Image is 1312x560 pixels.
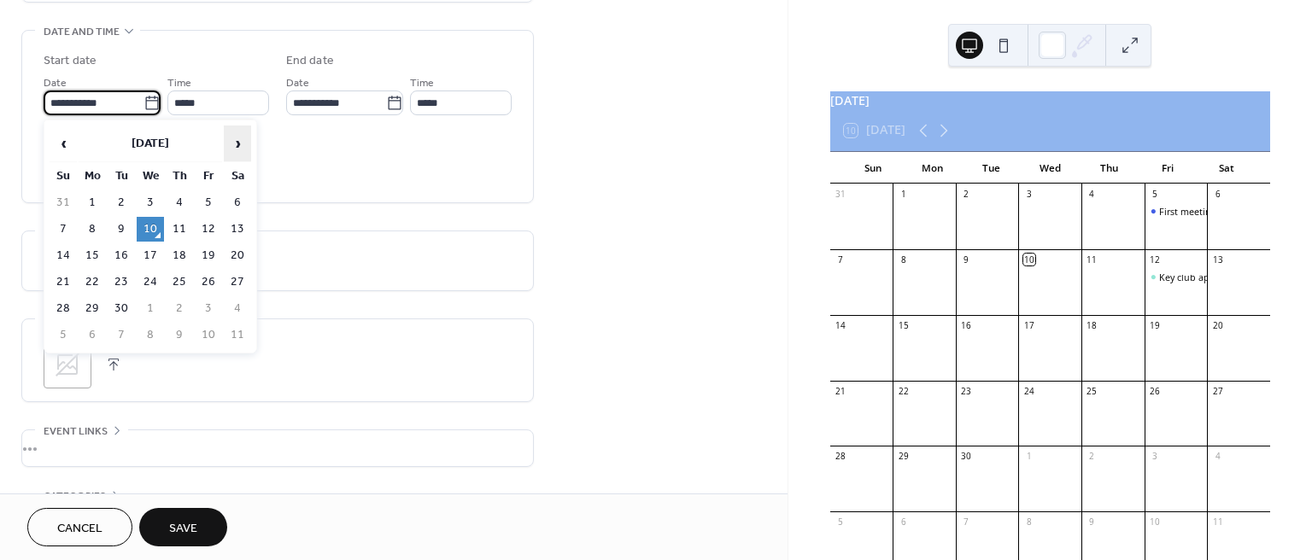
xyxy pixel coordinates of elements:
div: 10 [1023,254,1035,265]
span: Date [286,74,309,92]
div: 30 [960,451,972,463]
td: 3 [137,190,164,215]
div: 16 [960,319,972,331]
span: Cancel [57,520,102,538]
div: 15 [898,319,910,331]
td: 4 [166,190,193,215]
div: 4 [1086,189,1098,201]
td: 23 [108,270,135,295]
th: Sa [224,164,251,189]
div: 23 [960,385,972,397]
td: 2 [166,296,193,321]
td: 16 [108,243,135,268]
div: 17 [1023,319,1035,331]
div: Wed [1021,152,1080,184]
div: 2 [960,189,972,201]
td: 9 [108,217,135,242]
div: 22 [898,385,910,397]
td: 4 [224,296,251,321]
div: Key club application forms DUE [1145,271,1208,283]
div: 27 [1212,385,1224,397]
td: 7 [50,217,77,242]
div: 6 [898,516,910,528]
span: Date and time [44,23,120,41]
td: 17 [137,243,164,268]
div: Thu [1080,152,1139,184]
th: Th [166,164,193,189]
div: 1 [898,189,910,201]
th: [DATE] [79,125,222,162]
td: 11 [166,217,193,242]
div: 12 [1149,254,1161,265]
div: 3 [1023,189,1035,201]
td: 6 [224,190,251,215]
td: 5 [50,323,77,347]
td: 1 [79,190,106,215]
th: Su [50,164,77,189]
td: 6 [79,323,106,347]
div: ••• [22,430,533,466]
div: 21 [835,385,846,397]
div: 5 [835,516,846,528]
td: 27 [224,270,251,295]
td: 10 [195,323,222,347]
span: Categories [44,487,106,505]
button: Save [139,508,227,546]
td: 29 [79,296,106,321]
div: [DATE] [830,91,1270,110]
div: Start date [44,52,97,70]
div: 18 [1086,319,1098,331]
div: First meeting [1159,205,1216,218]
td: 22 [79,270,106,295]
div: Tue [962,152,1021,184]
td: 19 [195,243,222,268]
button: Cancel [27,508,132,546]
td: 8 [137,323,164,347]
div: 25 [1086,385,1098,397]
td: 21 [50,270,77,295]
td: 2 [108,190,135,215]
span: Event links [44,423,108,440]
div: 2 [1086,451,1098,463]
span: Time [167,74,191,92]
div: 31 [835,189,846,201]
td: 24 [137,270,164,295]
td: 1 [137,296,164,321]
td: 13 [224,217,251,242]
div: 7 [960,516,972,528]
div: 5 [1149,189,1161,201]
span: › [225,126,250,160]
td: 15 [79,243,106,268]
div: 11 [1212,516,1224,528]
td: 9 [166,323,193,347]
td: 20 [224,243,251,268]
td: 8 [79,217,106,242]
span: Save [169,520,197,538]
td: 30 [108,296,135,321]
th: Tu [108,164,135,189]
div: Sun [844,152,903,184]
div: Mon [903,152,962,184]
div: Sat [1198,152,1256,184]
td: 26 [195,270,222,295]
div: 3 [1149,451,1161,463]
td: 5 [195,190,222,215]
div: ; [44,341,91,388]
td: 7 [108,323,135,347]
div: 8 [898,254,910,265]
td: 31 [50,190,77,215]
div: 8 [1023,516,1035,528]
div: Key club application forms DUE [1159,271,1297,283]
td: 18 [166,243,193,268]
span: Date [44,74,67,92]
div: 14 [835,319,846,331]
div: Fri [1139,152,1198,184]
th: Mo [79,164,106,189]
td: 10 [137,217,164,242]
span: ‹ [50,126,76,160]
td: 14 [50,243,77,268]
td: 28 [50,296,77,321]
div: First meeting [1145,205,1208,218]
div: 24 [1023,385,1035,397]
